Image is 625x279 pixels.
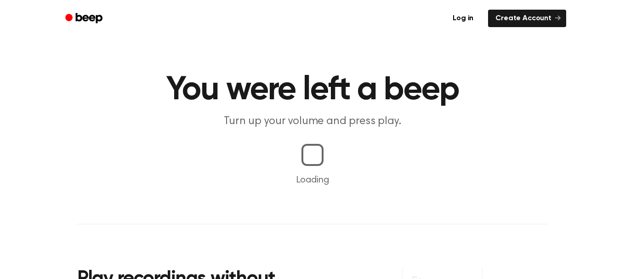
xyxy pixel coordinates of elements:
a: Create Account [488,10,566,27]
a: Log in [443,8,483,29]
h1: You were left a beep [77,74,548,107]
a: Beep [59,10,111,28]
p: Loading [11,173,614,187]
p: Turn up your volume and press play. [136,114,489,129]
